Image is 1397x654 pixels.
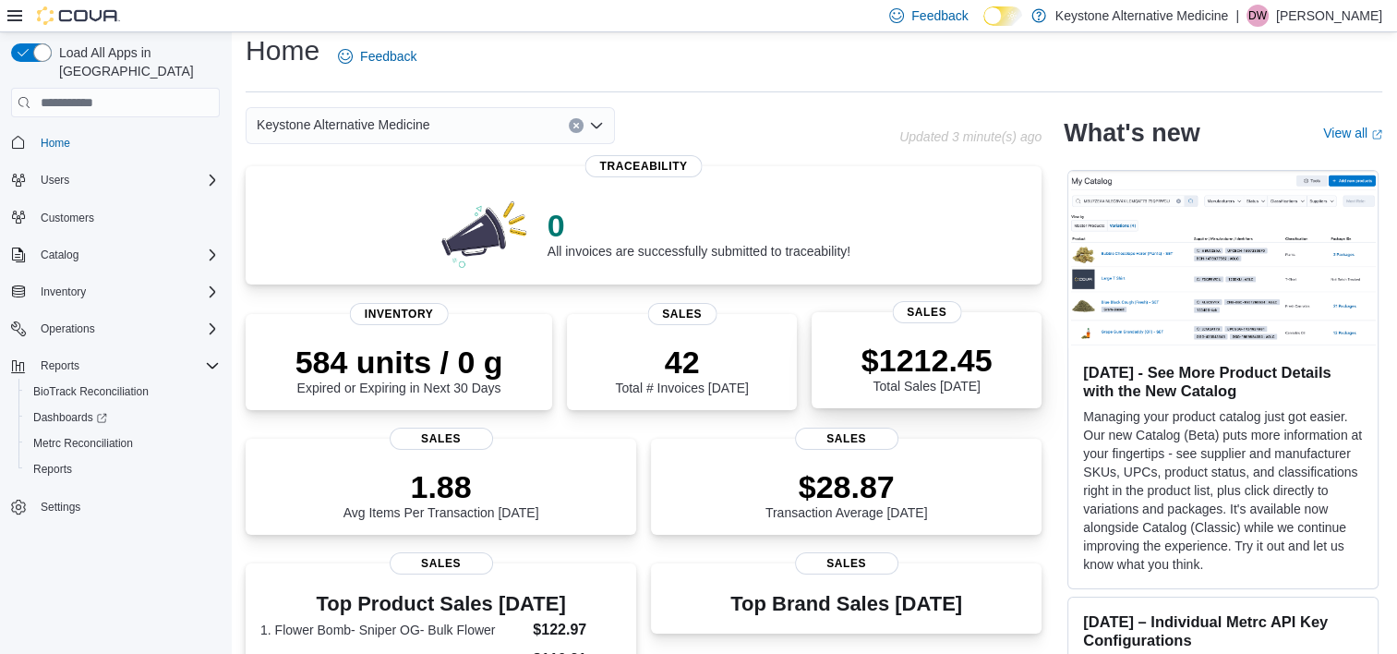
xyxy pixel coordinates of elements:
span: Inventory [33,281,220,303]
p: | [1235,5,1239,27]
span: Users [33,169,220,191]
span: Inventory [350,303,449,325]
span: Keystone Alternative Medicine [257,114,430,136]
button: Open list of options [589,118,604,133]
button: Inventory [4,279,227,305]
div: Transaction Average [DATE] [765,468,928,520]
span: Sales [390,428,493,450]
p: $1212.45 [861,342,993,379]
div: Expired or Expiring in Next 30 Days [295,344,503,395]
div: Douglas Winn [1246,5,1269,27]
a: Dashboards [26,406,114,429]
span: Traceability [585,155,703,177]
div: Avg Items Per Transaction [DATE] [343,468,539,520]
p: Keystone Alternative Medicine [1055,5,1229,27]
button: Reports [18,456,227,482]
img: Cova [37,6,120,25]
input: Dark Mode [983,6,1022,26]
button: Operations [4,316,227,342]
h1: Home [246,32,319,69]
a: View allExternal link [1323,126,1382,140]
span: Reports [41,358,79,373]
p: 42 [615,344,748,381]
button: Metrc Reconciliation [18,430,227,456]
button: Users [33,169,77,191]
p: Updated 3 minute(s) ago [899,129,1042,144]
a: Metrc Reconciliation [26,432,140,454]
button: Catalog [33,244,86,266]
p: 1.88 [343,468,539,505]
span: Inventory [41,285,86,299]
span: Operations [33,318,220,340]
span: Dark Mode [983,26,984,27]
div: Total Sales [DATE] [861,342,993,394]
a: Settings [33,496,88,518]
span: Operations [41,321,95,336]
button: Reports [4,353,227,379]
span: Users [41,173,69,188]
a: Customers [33,207,102,229]
span: Home [33,130,220,153]
a: Feedback [331,38,424,75]
span: Customers [33,206,220,229]
span: Sales [647,303,717,325]
span: Catalog [33,244,220,266]
h3: [DATE] - See More Product Details with the New Catalog [1083,363,1363,400]
span: DW [1248,5,1267,27]
h3: Top Brand Sales [DATE] [730,593,962,615]
span: Reports [33,355,220,377]
button: Customers [4,204,227,231]
p: $28.87 [765,468,928,505]
a: BioTrack Reconciliation [26,381,156,403]
span: Settings [41,500,80,515]
div: Total # Invoices [DATE] [615,344,748,395]
span: Customers [41,211,94,225]
nav: Complex example [11,121,220,568]
a: Reports [26,458,79,480]
button: Users [4,167,227,193]
span: Dashboards [26,406,220,429]
span: Home [41,136,70,151]
h3: [DATE] – Individual Metrc API Key Configurations [1083,612,1363,649]
span: Settings [33,495,220,518]
span: Sales [795,552,898,575]
button: Operations [33,318,102,340]
h2: What's new [1064,118,1199,148]
a: Dashboards [18,405,227,430]
span: Sales [795,428,898,450]
span: Sales [390,552,493,575]
span: Catalog [41,248,78,262]
button: Clear input [569,118,584,133]
span: Load All Apps in [GEOGRAPHIC_DATA] [52,43,220,80]
div: All invoices are successfully submitted to traceability! [548,207,850,259]
span: Dashboards [33,410,107,425]
span: Metrc Reconciliation [26,432,220,454]
button: Settings [4,493,227,520]
h3: Top Product Sales [DATE] [260,593,621,615]
p: 584 units / 0 g [295,344,503,381]
svg: External link [1371,129,1382,140]
p: 0 [548,207,850,244]
span: Metrc Reconciliation [33,436,133,451]
p: [PERSON_NAME] [1276,5,1382,27]
dt: 1. Flower Bomb- Sniper OG- Bulk Flower [260,621,525,639]
span: Reports [33,462,72,477]
img: 0 [437,196,533,270]
button: Inventory [33,281,93,303]
span: Feedback [360,47,416,66]
span: Reports [26,458,220,480]
span: BioTrack Reconciliation [33,384,149,399]
span: BioTrack Reconciliation [26,381,220,403]
button: BioTrack Reconciliation [18,379,227,405]
span: Sales [892,301,961,323]
dd: $122.97 [533,619,621,641]
span: Feedback [911,6,968,25]
button: Catalog [4,242,227,268]
p: Managing your product catalog just got easier. Our new Catalog (Beta) puts more information at yo... [1083,407,1363,574]
button: Home [4,128,227,155]
button: Reports [33,355,87,377]
a: Home [33,132,78,154]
